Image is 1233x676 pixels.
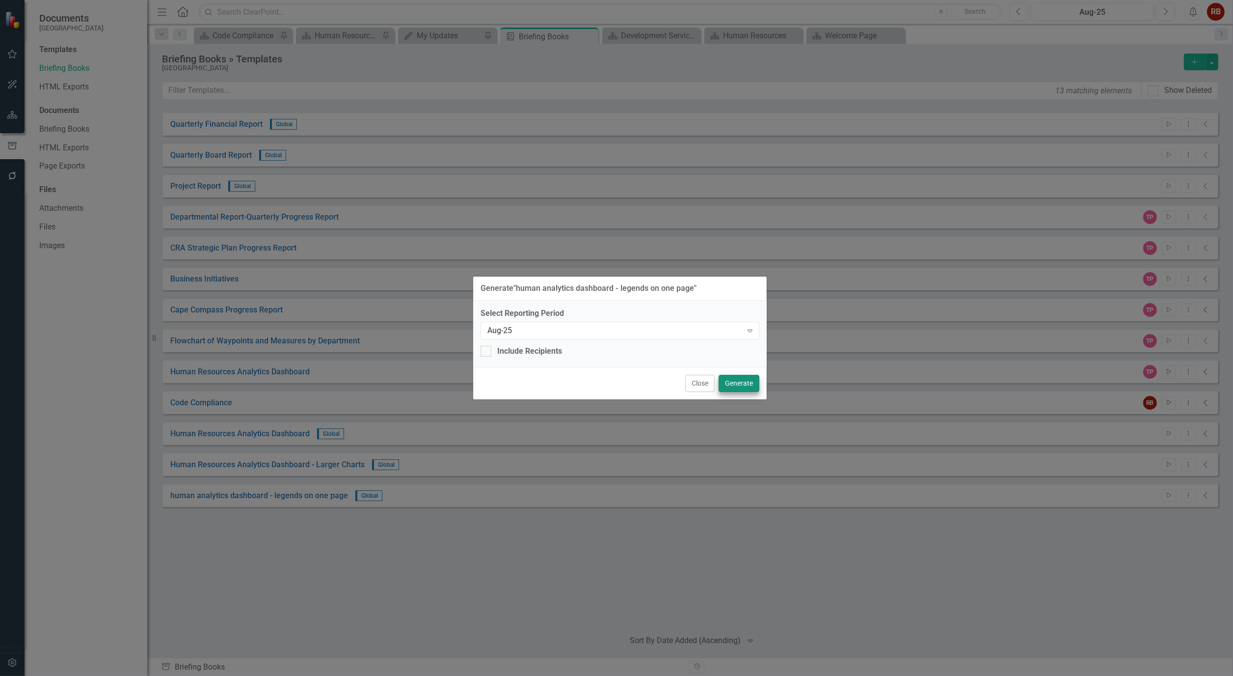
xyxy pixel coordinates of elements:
button: Generate [719,375,759,392]
button: Close [685,375,715,392]
div: Generate " human analytics dashboard - legends on one page " [481,284,697,293]
div: Aug-25 [487,325,742,336]
div: Include Recipients [497,346,562,357]
label: Select Reporting Period [481,308,759,319]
